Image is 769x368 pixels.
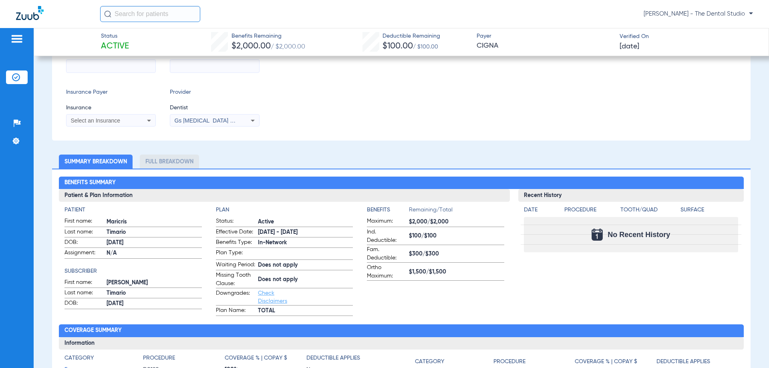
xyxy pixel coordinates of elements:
span: [DATE] [107,239,201,247]
h3: Information [59,337,743,350]
span: Dentist [170,104,260,112]
h4: Procedure [143,354,175,362]
span: Ortho Maximum: [367,263,406,280]
span: DOB: [64,299,104,309]
h4: Date [524,206,558,214]
span: Maricris [107,218,201,226]
span: Waiting Period: [216,261,255,270]
span: Benefits Type: [216,238,255,248]
app-breakdown-title: Tooth/Quad [620,206,678,217]
span: Insurance Payer [66,88,156,97]
span: Status [101,32,129,40]
span: Fam. Deductible: [367,245,406,262]
span: [DATE] [107,300,201,308]
span: [DATE] [620,42,639,52]
app-breakdown-title: Deductible Applies [306,354,388,365]
span: [PERSON_NAME] - The Dental Studio [644,10,753,18]
h4: Deductible Applies [656,358,710,366]
span: Provider [170,88,260,97]
h4: Category [415,358,444,366]
h4: Benefits [367,206,409,214]
h4: Category [64,354,94,362]
span: Timario [107,228,201,237]
span: Remaining/Total [409,206,504,217]
span: $2,000/$2,000 [409,218,504,226]
span: Does not apply [258,275,353,284]
span: / $100.00 [413,44,438,50]
input: Search for patients [100,6,200,22]
h4: Deductible Applies [306,354,360,362]
span: Insurance [66,104,156,112]
span: Active [258,218,353,226]
h3: Patient & Plan Information [59,189,509,202]
span: $1,500/$1,500 [409,268,504,276]
h4: Surface [680,206,738,214]
span: N/A [107,249,201,257]
app-breakdown-title: Procedure [564,206,618,217]
span: [DATE] - [DATE] [258,228,353,237]
h4: Procedure [564,206,618,214]
h4: Plan [216,206,353,214]
span: TOTAL [258,307,353,315]
span: In-Network [258,239,353,247]
h4: Patient [64,206,201,214]
img: Search Icon [104,10,111,18]
h4: Procedure [493,358,525,366]
span: DOB: [64,238,104,248]
span: Missing Tooth Clause: [216,271,255,288]
span: $2,000.00 [232,42,271,50]
span: Status: [216,217,255,227]
li: Summary Breakdown [59,155,133,169]
span: First name: [64,278,104,288]
h4: Tooth/Quad [620,206,678,214]
span: Gs [MEDICAL_DATA] Pllc 1972170603 [174,117,272,124]
span: Select an Insurance [70,117,120,124]
app-breakdown-title: Category [64,354,143,365]
span: Plan Type: [216,249,255,259]
span: [PERSON_NAME] [107,279,201,287]
span: Plan Name: [216,306,255,316]
img: Zuub Logo [16,6,44,20]
span: Benefits Remaining [232,32,305,40]
img: Calendar [592,229,603,241]
span: Does not apply [258,261,353,269]
span: Ind. Deductible: [367,228,406,245]
span: Payer [477,32,613,40]
app-breakdown-title: Date [524,206,558,217]
app-breakdown-title: Coverage % | Copay $ [225,354,306,365]
span: Assignment: [64,249,104,258]
span: Last name: [64,228,104,237]
app-breakdown-title: Surface [680,206,738,217]
span: $300/$300 [409,250,504,258]
span: $100.00 [382,42,413,50]
span: No Recent History [608,231,670,239]
li: Full Breakdown [140,155,199,169]
span: Active [101,41,129,52]
h4: Coverage % | Copay $ [575,358,637,366]
span: $100/$100 [409,232,504,240]
h2: Coverage Summary [59,324,743,337]
span: First name: [64,217,104,227]
span: Timario [107,289,201,298]
h3: Recent History [518,189,744,202]
span: Last name: [64,289,104,298]
h4: Subscriber [64,267,201,275]
span: CIGNA [477,41,613,51]
span: Effective Date: [216,228,255,237]
span: Verified On [620,32,756,41]
a: Check Disclaimers [258,290,287,304]
h2: Benefits Summary [59,177,743,189]
app-breakdown-title: Benefits [367,206,409,217]
app-breakdown-title: Procedure [143,354,225,365]
span: Maximum: [367,217,406,227]
span: Downgrades: [216,289,255,305]
span: Deductible Remaining [382,32,440,40]
span: / $2,000.00 [271,44,305,50]
h4: Coverage % | Copay $ [225,354,287,362]
img: hamburger-icon [10,34,23,44]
